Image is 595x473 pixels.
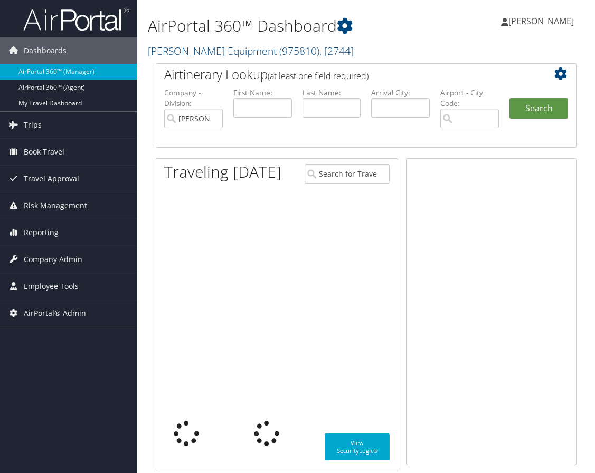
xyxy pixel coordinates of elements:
span: Travel Approval [24,166,79,192]
label: First Name: [233,88,292,98]
span: ( 975810 ) [279,44,319,58]
span: Risk Management [24,192,87,219]
span: , [ 2744 ] [319,44,354,58]
span: Reporting [24,219,59,246]
label: Company - Division: [164,88,223,109]
span: [PERSON_NAME] [508,15,574,27]
span: Company Admin [24,246,82,273]
label: Arrival City: [371,88,430,98]
span: Dashboards [24,37,67,64]
button: Search [509,98,568,119]
a: [PERSON_NAME] Equipment [148,44,354,58]
img: airportal-logo.png [23,7,129,32]
span: Employee Tools [24,273,79,300]
span: Trips [24,112,42,138]
a: View SecurityLogic® [325,433,389,460]
label: Airport - City Code: [440,88,499,109]
span: AirPortal® Admin [24,300,86,326]
h2: Airtinerary Lookup [164,65,533,83]
input: Search for Traveler [305,164,389,184]
h1: AirPortal 360™ Dashboard [148,15,439,37]
label: Last Name: [303,88,361,98]
span: (at least one field required) [268,70,369,82]
a: [PERSON_NAME] [501,5,584,37]
span: Book Travel [24,139,64,165]
h1: Traveling [DATE] [164,161,281,183]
